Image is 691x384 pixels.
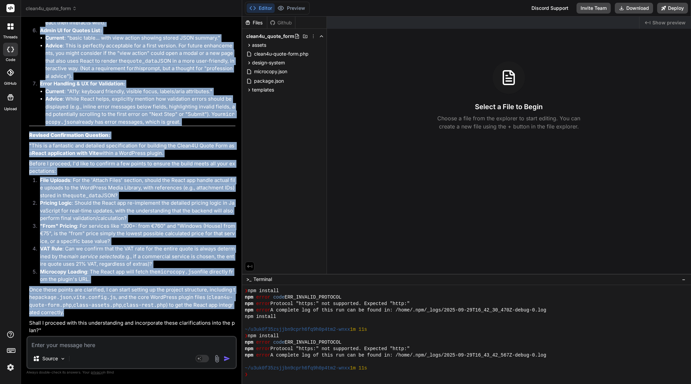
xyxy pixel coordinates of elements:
li: : Should the React app re-implement the detailed pricing logic in JavaScript for real-time update... [35,199,235,222]
div: Github [267,19,295,26]
span: A complete log of this run can be found in: /home/.npm/_logs/2025-09-29T16_43_42_567Z-debug-0.log [270,352,546,359]
strong: Revised Confirmation Question: [29,132,110,138]
span: package.json [253,77,285,85]
h3: Select a File to Begin [475,102,543,112]
span: − [682,276,686,283]
p: Source [42,355,58,362]
span: npm [245,346,253,352]
div: Files [242,19,267,26]
span: npm [245,339,253,346]
img: icon [224,355,230,362]
p: Shall I proceed with this understanding and incorporate these clarifications into the plan?" [29,319,235,335]
button: Preview [275,3,308,13]
p: "This is a fantastic and detailed specification for building the Clean4U Quote Form as a within a... [29,142,235,157]
span: microcopy.json [253,67,288,76]
strong: Current [45,88,64,95]
button: Deploy [657,3,688,14]
label: code [6,57,15,63]
p: Choose a file from the explorer to start editing. You can create a new file using the + button in... [433,114,585,130]
strong: "From" Pricing [40,223,77,229]
span: error [256,301,270,307]
button: Invite Team [577,3,611,14]
span: ❯ [245,333,248,339]
em: main service selected [67,253,120,260]
strong: VAT Rule [40,245,62,252]
p: Once these points are clarified, I can start setting up the project structure, including the , , ... [29,286,235,317]
strong: File Uploads [40,177,70,183]
span: npm [245,294,253,301]
span: A complete log of this run can be found in: /home/.npm/_logs/2025-09-29T16_42_30_470Z-debug-0.log [270,307,546,314]
strong: Error Handling & UX for Validation: [40,80,125,87]
span: Protocol "https:" not supported. Expected "http:" [270,346,410,352]
span: error [256,294,270,301]
li: : "A11y: keyboard friendly, visible focus, labels/aria attributes." [45,88,235,96]
p: Always double-check its answers. Your in Bind [26,369,237,376]
label: threads [3,34,18,40]
span: Terminal [253,276,272,283]
strong: Microcopy Loading [40,268,87,275]
span: assets [252,42,266,48]
span: clean4u_quote_form [26,5,77,12]
span: npm install [248,288,279,294]
span: clean4u_quote_form [246,33,294,40]
span: error [256,346,270,352]
strong: Current [45,35,64,41]
code: microcopy.json [158,268,200,275]
code: quote_data [70,192,101,199]
span: privacy [91,370,103,374]
code: class-rest.php [123,302,166,308]
span: code [273,339,285,346]
code: class-assets.php [73,302,122,308]
li: : For services like "300+: from €760" and "Windows (House) from €75", is the "from" price simply ... [35,222,235,245]
span: Protocol "https:" not supported. Expected "http:" [270,301,410,307]
span: ❯ [245,371,248,378]
span: design-system [252,59,285,66]
code: vite.config.js [73,294,116,301]
span: ~/u3uk0f35zsjjbn9cprh6fq9h0p4tm2-wnxx [245,326,350,333]
strong: Pricing Logic [40,200,72,206]
strong: React application with Vite [32,150,99,156]
li: : For the 'Attach Files' section, should the React app handle actual file uploads to the WordPres... [35,177,235,200]
span: templates [252,86,274,93]
span: npm install [248,333,279,339]
li: : "basic table... with view action showing stored JSON summary." [45,34,235,42]
span: ~/u3uk0f35zsjjbn9cprh6fq9h0p4tm2-wnxx [245,365,350,371]
span: 1m 11s [350,365,367,371]
span: Show preview [652,19,686,26]
em: this [134,65,143,72]
span: ❯ [245,288,248,294]
span: error [256,352,270,359]
img: attachment [213,355,221,363]
span: ERR_INVALID_PROTOCOL [285,339,341,346]
button: − [680,274,687,285]
span: npm install [245,314,276,320]
span: >_ [246,276,251,283]
div: Discord Support [527,3,572,14]
span: npm [245,301,253,307]
li: : Can we confirm that the VAT rate for the entire quote is always determined by the (e.g., if a c... [35,245,235,268]
label: GitHub [4,81,17,86]
code: package.json [35,294,72,301]
button: Download [615,3,653,14]
strong: Advice [45,96,63,102]
li: : This is perfectly acceptable for a first version. For future enhancements, you might consider i... [45,42,235,80]
p: Before I proceed, I'd like to confirm a few points to ensure the build meets all your expectations: [29,160,235,175]
span: npm [245,307,253,314]
li: : While React helps, explicitly mention how validation errors should be displayed (e.g., inline e... [45,95,235,126]
strong: Advice [45,42,63,49]
span: error [256,339,270,346]
span: npm [245,352,253,359]
span: 1m 11s [350,326,367,333]
label: Upload [4,106,17,112]
span: error [256,307,270,314]
span: code [273,294,285,301]
strong: Admin UI for Quotes List: [40,27,102,34]
img: Pick Models [60,356,66,362]
span: clean4u-quote-form.php [253,50,309,58]
code: clean4u-quote-form.php [29,294,233,308]
span: ERR_INVALID_PROTOCOL [285,294,341,301]
code: quote_data [127,58,157,64]
li: : The React app will fetch the file directly from the plugin's URL. [35,268,235,283]
button: Editor [247,3,275,13]
img: settings [5,362,16,373]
